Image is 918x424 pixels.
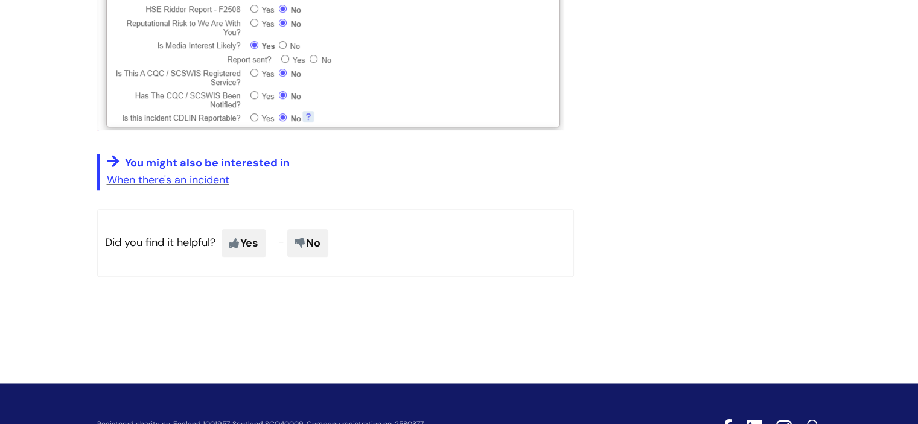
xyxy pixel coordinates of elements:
[287,229,328,257] span: No
[222,229,266,257] span: Yes
[125,156,290,170] span: You might also be interested in
[107,172,229,187] a: When there's an incident
[97,209,574,277] p: Did you find it helpful?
